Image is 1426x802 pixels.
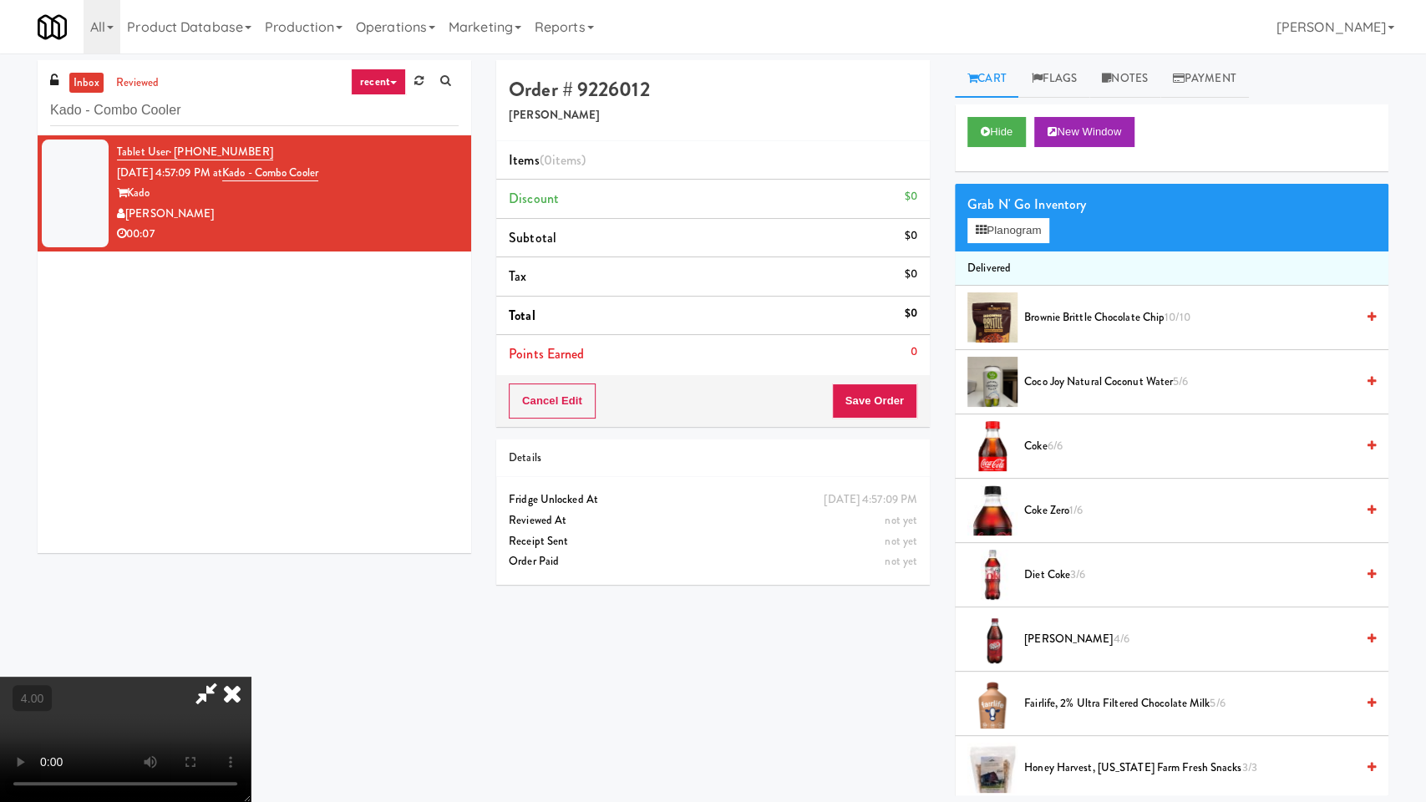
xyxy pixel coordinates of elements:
[905,226,917,246] div: $0
[1017,693,1376,714] div: Fairlife, 2% Ultra Filtered Chocolate Milk5/6
[1024,307,1355,328] span: Brownie Brittle Chocolate Chip
[509,448,917,469] div: Details
[824,490,917,510] div: [DATE] 4:57:09 PM
[169,144,273,160] span: · [PHONE_NUMBER]
[509,531,917,552] div: Receipt Sent
[1024,436,1355,457] span: Coke
[1024,565,1355,586] span: Diet Coke
[885,512,917,528] span: not yet
[967,192,1376,217] div: Grab N' Go Inventory
[552,150,582,170] ng-pluralize: items
[69,73,104,94] a: inbox
[911,342,917,363] div: 0
[50,95,459,126] input: Search vision orders
[117,224,459,245] div: 00:07
[539,150,586,170] span: (0 )
[905,303,917,324] div: $0
[1017,436,1376,457] div: Coke6/6
[1018,60,1089,98] a: Flags
[117,204,459,225] div: [PERSON_NAME]
[112,73,164,94] a: reviewed
[1089,60,1160,98] a: Notes
[832,383,917,419] button: Save Order
[509,189,559,208] span: Discount
[509,79,917,100] h4: Order # 9226012
[1165,309,1190,325] span: 10/10
[1024,500,1355,521] span: Coke Zero
[1017,629,1376,650] div: [PERSON_NAME]4/6
[222,165,318,181] a: Kado - Combo Cooler
[38,135,471,251] li: Tablet User· [PHONE_NUMBER][DATE] 4:57:09 PM atKado - Combo CoolerKado[PERSON_NAME]00:07
[1047,438,1062,454] span: 6/6
[1173,373,1188,389] span: 5/6
[885,533,917,549] span: not yet
[1034,117,1134,147] button: New Window
[509,344,584,363] span: Points Earned
[967,117,1026,147] button: Hide
[905,186,917,207] div: $0
[1024,372,1355,393] span: Coco Joy Natural Coconut Water
[1017,500,1376,521] div: Coke Zero1/6
[509,109,917,122] h5: [PERSON_NAME]
[955,251,1388,287] li: Delivered
[885,553,917,569] span: not yet
[1024,693,1355,714] span: Fairlife, 2% Ultra Filtered Chocolate Milk
[509,490,917,510] div: Fridge Unlocked At
[1017,372,1376,393] div: Coco Joy Natural Coconut Water5/6
[509,228,556,247] span: Subtotal
[351,69,406,95] a: recent
[1070,566,1085,582] span: 3/6
[1024,629,1355,650] span: [PERSON_NAME]
[509,551,917,572] div: Order Paid
[1210,695,1225,711] span: 5/6
[1241,759,1256,775] span: 3/3
[1024,758,1355,779] span: Honey Harvest, [US_STATE] Farm Fresh Snacks
[509,150,586,170] span: Items
[38,13,67,42] img: Micromart
[117,144,273,160] a: Tablet User· [PHONE_NUMBER]
[955,60,1019,98] a: Cart
[1160,60,1249,98] a: Payment
[1069,502,1083,518] span: 1/6
[509,306,535,325] span: Total
[1113,631,1129,647] span: 4/6
[509,510,917,531] div: Reviewed At
[967,218,1049,243] button: Planogram
[1017,307,1376,328] div: Brownie Brittle Chocolate Chip10/10
[1017,565,1376,586] div: Diet Coke3/6
[1017,758,1376,779] div: Honey Harvest, [US_STATE] Farm Fresh Snacks3/3
[117,165,222,180] span: [DATE] 4:57:09 PM at
[509,383,596,419] button: Cancel Edit
[509,266,526,286] span: Tax
[117,183,459,204] div: Kado
[905,264,917,285] div: $0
